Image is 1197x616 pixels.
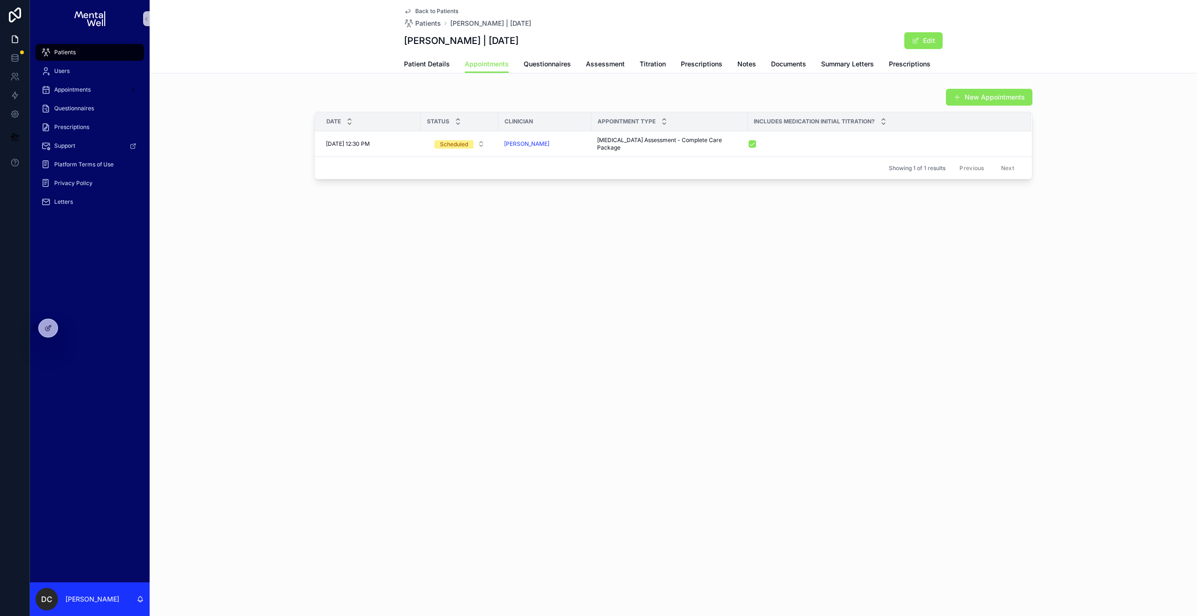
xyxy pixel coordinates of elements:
[504,140,586,148] a: [PERSON_NAME]
[586,59,625,69] span: Assessment
[440,140,468,149] div: Scheduled
[54,49,76,56] span: Patients
[889,59,930,69] span: Prescriptions
[427,118,449,125] span: Status
[36,193,144,210] a: Letters
[36,100,144,117] a: Questionnaires
[36,63,144,79] a: Users
[54,105,94,112] span: Questionnaires
[681,56,722,74] a: Prescriptions
[36,44,144,61] a: Patients
[326,140,415,148] a: [DATE] 12:30 PM
[54,67,70,75] span: Users
[465,59,509,69] span: Appointments
[404,59,450,69] span: Patient Details
[681,59,722,69] span: Prescriptions
[404,7,458,15] a: Back to Patients
[427,136,492,152] button: Select Button
[36,175,144,192] a: Privacy Policy
[524,56,571,74] a: Questionnaires
[36,119,144,136] a: Prescriptions
[415,7,458,15] span: Back to Patients
[326,118,341,125] span: Date
[465,56,509,73] a: Appointments
[36,156,144,173] a: Platform Terms of Use
[404,19,441,28] a: Patients
[504,140,549,148] a: [PERSON_NAME]
[36,137,144,154] a: Support
[821,56,874,74] a: Summary Letters
[737,56,756,74] a: Notes
[524,59,571,69] span: Questionnaires
[54,142,75,150] span: Support
[771,59,806,69] span: Documents
[74,11,105,26] img: App logo
[737,59,756,69] span: Notes
[36,81,144,98] a: Appointments
[586,56,625,74] a: Assessment
[426,135,493,153] a: Select Button
[598,118,656,125] span: Appointment Type
[326,140,370,148] span: [DATE] 12:30 PM
[889,56,930,74] a: Prescriptions
[640,59,666,69] span: Titration
[821,59,874,69] span: Summary Letters
[54,86,91,93] span: Appointments
[450,19,531,28] a: [PERSON_NAME] | [DATE]
[904,32,943,49] button: Edit
[754,118,875,125] span: Includes Medication Initial Titration?
[404,34,519,47] h1: [PERSON_NAME] | [DATE]
[771,56,806,74] a: Documents
[54,123,89,131] span: Prescriptions
[505,118,533,125] span: Clinician
[946,89,1032,106] button: New Appointments
[41,594,52,605] span: DC
[65,595,119,604] p: [PERSON_NAME]
[54,161,114,168] span: Platform Terms of Use
[54,198,73,206] span: Letters
[640,56,666,74] a: Titration
[889,165,945,172] span: Showing 1 of 1 results
[415,19,441,28] span: Patients
[30,37,150,582] div: scrollable content
[404,56,450,74] a: Patient Details
[54,179,93,187] span: Privacy Policy
[597,136,742,151] a: [MEDICAL_DATA] Assessment - Complete Care Package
